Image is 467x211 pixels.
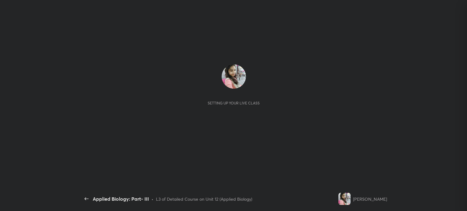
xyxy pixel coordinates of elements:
img: d27488215f1b4d5fb42b818338f14208.jpg [222,64,246,89]
div: Applied Biology: Part- III [93,195,149,202]
div: L3 of Detailed Course on Unit 12 (Applied Biology) [156,196,252,202]
div: [PERSON_NAME] [353,196,387,202]
div: Setting up your live class [208,101,260,105]
div: • [151,196,154,202]
img: d27488215f1b4d5fb42b818338f14208.jpg [338,193,351,205]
